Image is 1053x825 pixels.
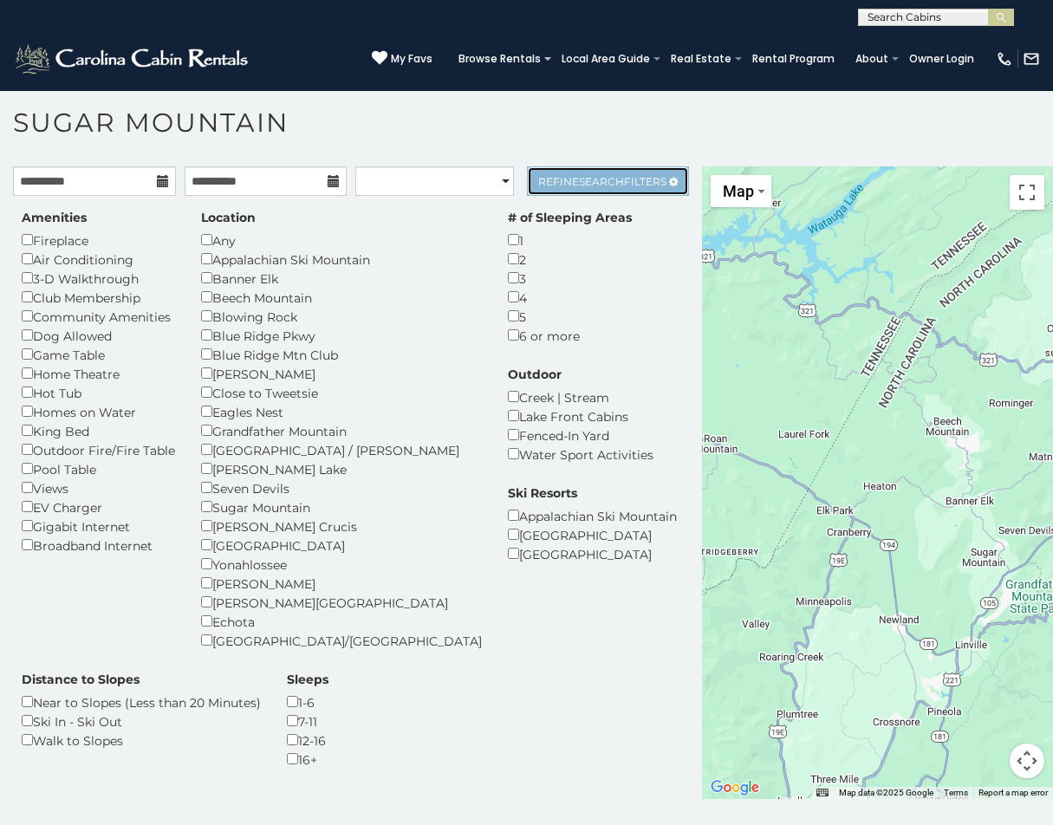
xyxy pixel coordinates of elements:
[508,406,653,425] div: Lake Front Cabins
[22,692,261,711] div: Near to Slopes (Less than 20 Minutes)
[22,421,175,440] div: King Bed
[287,692,328,711] div: 1-6
[22,671,140,688] label: Distance to Slopes
[22,269,175,288] div: 3-D Walkthrough
[201,555,482,574] div: Yonahlossee
[508,445,653,464] div: Water Sport Activities
[22,209,87,226] label: Amenities
[662,47,740,71] a: Real Estate
[22,516,175,536] div: Gigabit Internet
[706,776,764,799] img: Google
[508,525,677,544] div: [GEOGRAPHIC_DATA]
[508,250,632,269] div: 2
[508,366,562,383] label: Outdoor
[508,506,677,525] div: Appalachian Ski Mountain
[450,47,549,71] a: Browse Rentals
[201,345,482,364] div: Blue Ridge Mtn Club
[201,631,482,650] div: [GEOGRAPHIC_DATA]/[GEOGRAPHIC_DATA]
[201,536,482,555] div: [GEOGRAPHIC_DATA]
[978,788,1048,797] a: Report a map error
[1023,50,1040,68] img: mail-regular-white.png
[508,209,632,226] label: # of Sleeping Areas
[201,269,482,288] div: Banner Elk
[201,459,482,478] div: [PERSON_NAME] Lake
[201,612,482,631] div: Echota
[22,326,175,345] div: Dog Allowed
[287,671,328,688] label: Sleeps
[391,51,432,67] span: My Favs
[287,711,328,731] div: 7-11
[538,175,666,188] span: Refine Filters
[22,459,175,478] div: Pool Table
[201,364,482,383] div: [PERSON_NAME]
[22,288,175,307] div: Club Membership
[22,345,175,364] div: Game Table
[201,593,482,612] div: [PERSON_NAME][GEOGRAPHIC_DATA]
[22,440,175,459] div: Outdoor Fire/Fire Table
[508,326,632,345] div: 6 or more
[816,787,829,799] button: Keyboard shortcuts
[22,731,261,750] div: Walk to Slopes
[22,478,175,497] div: Views
[847,47,897,71] a: About
[201,497,482,516] div: Sugar Mountain
[944,788,968,797] a: Terms (opens in new tab)
[706,776,764,799] a: Open this area in Google Maps (opens a new window)
[22,231,175,250] div: Fireplace
[201,326,482,345] div: Blue Ridge Pkwy
[201,288,482,307] div: Beech Mountain
[22,497,175,516] div: EV Charger
[372,50,432,68] a: My Favs
[508,484,577,502] label: Ski Resorts
[13,42,253,76] img: White-1-2.png
[996,50,1013,68] img: phone-regular-white.png
[201,421,482,440] div: Grandfather Mountain
[508,544,677,563] div: [GEOGRAPHIC_DATA]
[22,307,175,326] div: Community Amenities
[201,383,482,402] div: Close to Tweetsie
[508,288,632,307] div: 4
[508,387,653,406] div: Creek | Stream
[201,402,482,421] div: Eagles Nest
[22,250,175,269] div: Air Conditioning
[508,425,653,445] div: Fenced-In Yard
[553,47,659,71] a: Local Area Guide
[744,47,843,71] a: Rental Program
[900,47,983,71] a: Owner Login
[201,231,482,250] div: Any
[711,175,771,207] button: Change map style
[527,166,690,196] a: RefineSearchFilters
[201,574,482,593] div: [PERSON_NAME]
[579,175,624,188] span: Search
[723,182,754,200] span: Map
[1010,175,1044,210] button: Toggle fullscreen view
[287,731,328,750] div: 12-16
[287,750,328,769] div: 16+
[201,307,482,326] div: Blowing Rock
[201,209,256,226] label: Location
[508,269,632,288] div: 3
[22,536,175,555] div: Broadband Internet
[508,307,632,326] div: 5
[1010,744,1044,778] button: Map camera controls
[22,364,175,383] div: Home Theatre
[22,383,175,402] div: Hot Tub
[22,711,261,731] div: Ski In - Ski Out
[201,478,482,497] div: Seven Devils
[22,402,175,421] div: Homes on Water
[201,250,482,269] div: Appalachian Ski Mountain
[508,231,632,250] div: 1
[839,788,933,797] span: Map data ©2025 Google
[201,516,482,536] div: [PERSON_NAME] Crucis
[201,440,482,459] div: [GEOGRAPHIC_DATA] / [PERSON_NAME]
